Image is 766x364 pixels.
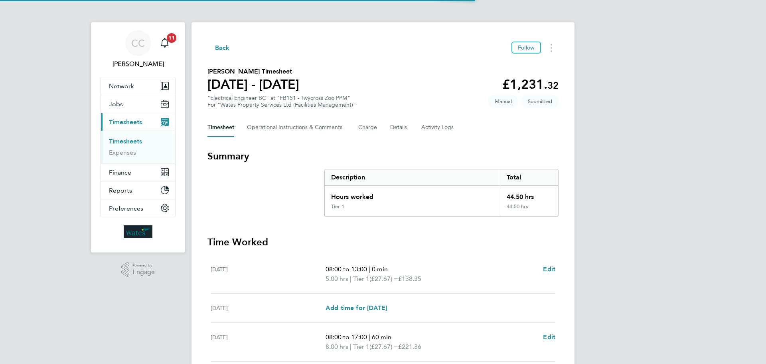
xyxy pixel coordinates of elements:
button: Operational Instructions & Comments [247,118,345,137]
span: (£27.67) = [369,275,398,282]
h3: Time Worked [207,236,559,249]
span: 0 min [372,265,388,273]
span: Finance [109,169,131,176]
a: Edit [543,265,555,274]
button: Timesheet [207,118,234,137]
span: 08:00 to 17:00 [326,333,367,341]
button: Preferences [101,199,175,217]
span: Engage [132,269,155,276]
span: Follow [518,44,535,51]
span: 5.00 hrs [326,275,348,282]
span: Timesheets [109,118,142,126]
span: Preferences [109,205,143,212]
button: Network [101,77,175,95]
a: Go to home page [101,225,176,238]
span: Edit [543,265,555,273]
button: Reports [101,181,175,199]
button: Details [390,118,409,137]
span: This timesheet was manually created. [488,95,518,108]
div: Description [325,169,500,185]
span: Reports [109,187,132,194]
button: Charge [358,118,377,137]
button: Timesheets [101,113,175,131]
div: "Electrical Engineer BC" at "FB151 - Twycross Zoo PPM" [207,95,356,108]
div: 44.50 hrs [500,186,558,203]
span: CC [131,38,145,48]
span: Add time for [DATE] [326,304,387,312]
h2: [PERSON_NAME] Timesheet [207,67,299,76]
app-decimal: £1,231. [502,77,559,92]
img: wates-logo-retina.png [124,225,152,238]
button: Timesheets Menu [544,42,559,54]
h1: [DATE] - [DATE] [207,76,299,92]
span: (£27.67) = [369,343,398,350]
span: 60 min [372,333,391,341]
a: 11 [157,30,173,56]
button: Activity Logs [421,118,455,137]
span: 08:00 to 13:00 [326,265,367,273]
div: Tier 1 [331,203,344,210]
button: Jobs [101,95,175,113]
span: Network [109,82,134,90]
span: Edit [543,333,555,341]
h3: Summary [207,150,559,163]
div: [DATE] [211,332,326,352]
button: Follow [511,42,541,54]
div: 44.50 hrs [500,203,558,216]
div: Hours worked [325,186,500,203]
a: CC[PERSON_NAME] [101,30,176,69]
span: 11 [167,33,176,43]
span: | [369,265,370,273]
a: Edit [543,332,555,342]
a: Add time for [DATE] [326,303,387,313]
span: | [350,343,351,350]
span: Tier 1 [353,342,369,352]
nav: Main navigation [91,22,185,253]
button: Back [207,43,230,53]
span: Powered by [132,262,155,269]
span: £138.35 [398,275,421,282]
span: 32 [547,80,559,91]
span: £221.36 [398,343,421,350]
div: Total [500,169,558,185]
div: For "Wates Property Services Ltd (Facilities Management)" [207,101,356,108]
a: Expenses [109,149,136,156]
a: Powered byEngage [121,262,155,277]
div: Summary [324,169,559,217]
span: Back [215,43,230,53]
div: [DATE] [211,265,326,284]
span: This timesheet is Submitted. [521,95,559,108]
button: Finance [101,163,175,181]
span: Chris Cornaby [101,59,176,69]
span: Jobs [109,100,123,108]
span: | [369,333,370,341]
span: 8.00 hrs [326,343,348,350]
div: Timesheets [101,131,175,163]
div: [DATE] [211,303,326,313]
span: | [350,275,351,282]
span: Tier 1 [353,274,369,284]
a: Timesheets [109,137,142,145]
